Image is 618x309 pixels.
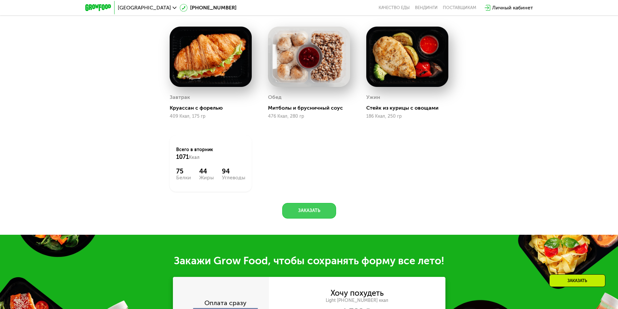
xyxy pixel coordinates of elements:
[366,114,448,119] div: 186 Ккал, 250 гр
[174,300,269,308] div: Оплата сразу
[492,4,533,12] div: Личный кабинет
[443,5,476,10] div: поставщикам
[268,105,355,111] div: Митболы и брусничный соус
[366,92,380,102] div: Ужин
[268,114,350,119] div: 476 Ккал, 280 гр
[176,167,191,175] div: 75
[366,105,454,111] div: Стейк из курицы с овощами
[415,5,438,10] a: Вендинги
[180,4,236,12] a: [PHONE_NUMBER]
[222,167,245,175] div: 94
[549,274,605,287] div: Заказать
[189,155,200,160] span: Ккал
[176,153,189,160] span: 1071
[199,175,214,180] div: Жиры
[170,114,252,119] div: 409 Ккал, 175 гр
[222,175,245,180] div: Углеводы
[379,5,410,10] a: Качество еды
[268,92,282,102] div: Обед
[199,167,214,175] div: 44
[170,92,190,102] div: Завтрак
[269,298,445,303] div: Light [PHONE_NUMBER] ккал
[176,175,191,180] div: Белки
[282,203,336,219] button: Заказать
[176,147,245,161] div: Всего в вторник
[170,105,257,111] div: Круассан с форелью
[118,5,171,10] span: [GEOGRAPHIC_DATA]
[331,290,384,297] div: Хочу похудеть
